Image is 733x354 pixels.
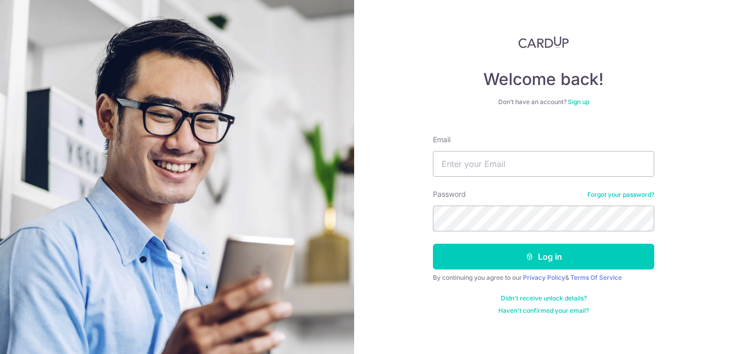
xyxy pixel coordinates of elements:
a: Didn't receive unlock details? [501,294,587,302]
a: Sign up [568,98,589,106]
img: CardUp Logo [518,36,569,48]
a: Forgot your password? [587,191,654,199]
button: Log in [433,244,654,269]
a: Privacy Policy [523,274,565,281]
input: Enter your Email [433,151,654,177]
a: Terms Of Service [570,274,622,281]
div: Don’t have an account? [433,98,654,106]
label: Password [433,189,466,199]
div: By continuing you agree to our & [433,274,654,282]
h4: Welcome back! [433,69,654,90]
a: Haven't confirmed your email? [498,307,589,315]
label: Email [433,134,450,145]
